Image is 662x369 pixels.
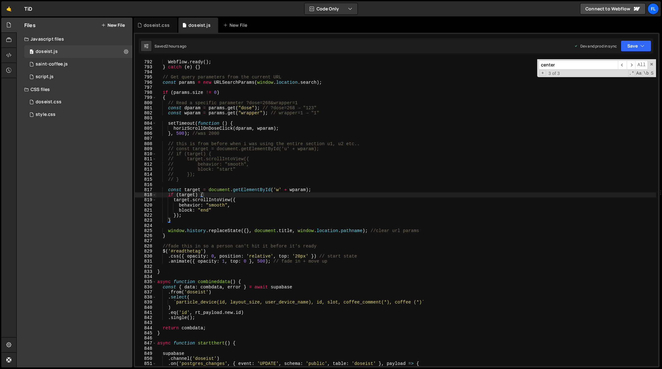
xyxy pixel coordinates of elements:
[36,61,68,67] div: saint-coffee.js
[135,151,156,156] div: 810
[135,95,156,100] div: 799
[135,351,156,356] div: 849
[135,90,156,95] div: 798
[24,22,36,29] h2: Files
[135,361,156,366] div: 851
[135,192,156,197] div: 818
[135,208,156,213] div: 821
[135,136,156,141] div: 807
[546,71,562,76] span: 3 of 3
[135,70,156,75] div: 794
[17,33,132,45] div: Javascript files
[135,60,156,65] div: 792
[135,131,156,136] div: 806
[135,203,156,208] div: 820
[135,310,156,315] div: 841
[135,331,156,336] div: 845
[144,22,170,28] div: doseist.css
[36,49,58,54] div: doseist.js
[135,259,156,264] div: 831
[135,285,156,290] div: 836
[24,96,132,108] div: 4604/42100.css
[135,341,156,346] div: 847
[135,111,156,116] div: 802
[135,126,156,131] div: 805
[539,70,546,76] span: Toggle Replace mode
[24,5,32,13] div: TiD
[135,146,156,151] div: 809
[580,3,646,14] a: Connect to Webflow
[135,187,156,192] div: 817
[135,269,156,274] div: 833
[305,3,357,14] button: Code Only
[135,320,156,325] div: 843
[135,75,156,80] div: 795
[135,177,156,182] div: 815
[135,228,156,233] div: 825
[17,83,132,96] div: CSS files
[643,70,649,77] span: Whole Word Search
[135,100,156,105] div: 800
[166,43,187,49] div: 2 hours ago
[36,99,61,105] div: doseist.css
[539,60,618,70] input: Search for
[135,326,156,331] div: 844
[135,336,156,341] div: 846
[135,356,156,361] div: 850
[135,80,156,85] div: 796
[135,197,156,202] div: 819
[135,264,156,269] div: 832
[135,167,156,172] div: 813
[628,70,635,77] span: RegExp Search
[135,162,156,167] div: 812
[135,141,156,146] div: 808
[223,22,250,28] div: New File
[24,58,132,71] div: 4604/27020.js
[135,249,156,254] div: 829
[135,346,156,351] div: 848
[135,290,156,295] div: 837
[647,3,659,14] a: Fl
[135,85,156,90] div: 797
[135,274,156,279] div: 834
[189,22,211,28] div: doseist.js
[621,40,651,52] button: Save
[135,244,156,249] div: 828
[30,50,33,55] span: 0
[135,172,156,177] div: 814
[135,233,156,238] div: 826
[135,116,156,121] div: 803
[135,223,156,228] div: 824
[135,65,156,70] div: 793
[135,121,156,126] div: 804
[635,60,648,70] span: Alt-Enter
[135,315,156,320] div: 842
[135,305,156,310] div: 840
[135,182,156,187] div: 816
[135,218,156,223] div: 823
[135,300,156,305] div: 839
[135,156,156,162] div: 811
[36,112,55,117] div: style.css
[154,43,187,49] div: Saved
[135,254,156,259] div: 830
[135,238,156,243] div: 827
[101,23,125,28] button: New File
[24,45,132,58] div: 4604/37981.js
[135,213,156,218] div: 822
[24,108,132,121] div: 4604/25434.css
[650,70,654,77] span: Search In Selection
[618,60,627,70] span: ​
[36,74,54,80] div: script.js
[24,71,132,83] div: 4604/24567.js
[574,43,617,49] div: Dev and prod in sync
[135,295,156,300] div: 838
[135,105,156,111] div: 801
[627,60,636,70] span: ​
[1,1,17,16] a: 🤙
[135,279,156,284] div: 835
[636,70,642,77] span: CaseSensitive Search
